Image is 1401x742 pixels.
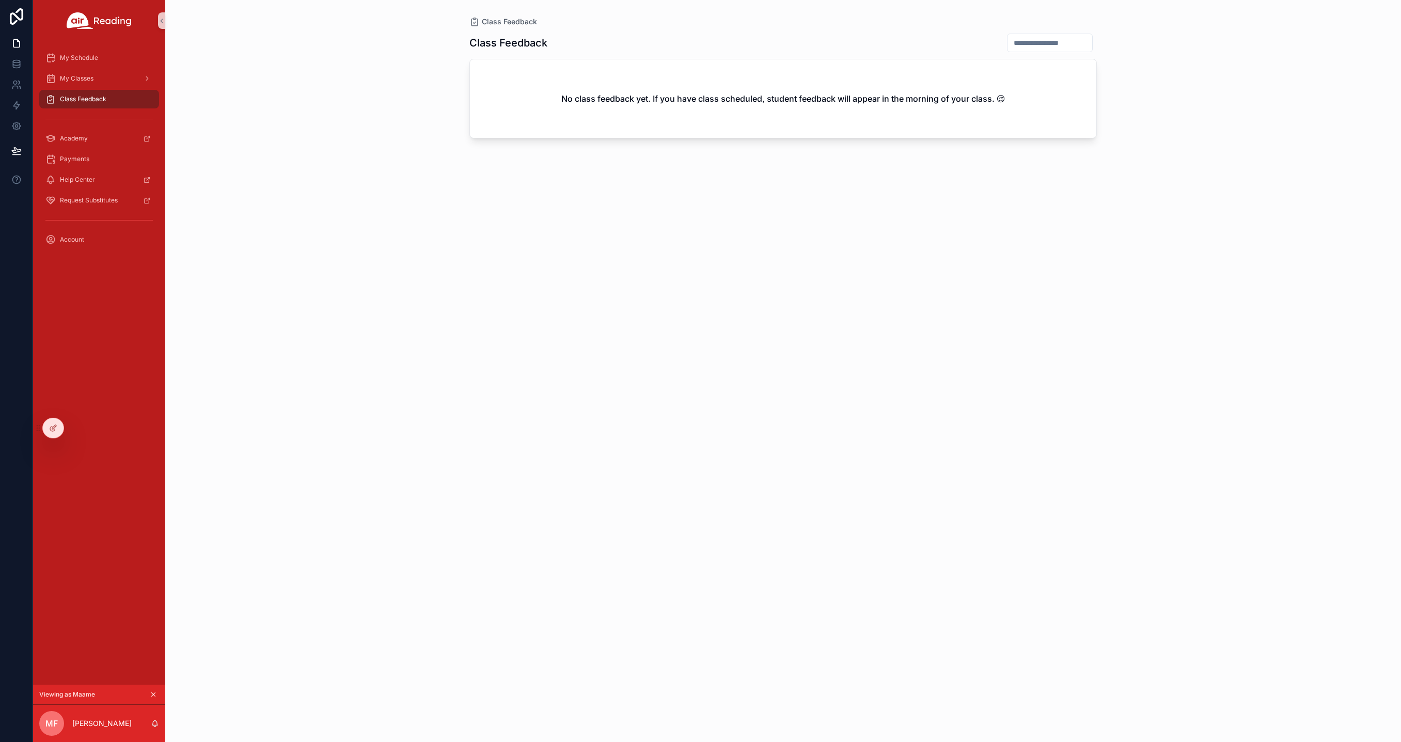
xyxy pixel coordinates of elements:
a: Class Feedback [39,90,159,108]
span: Help Center [60,176,95,184]
h1: Class Feedback [469,36,547,50]
a: Help Center [39,170,159,189]
a: Request Substitutes [39,191,159,210]
a: Account [39,230,159,249]
a: My Classes [39,69,159,88]
span: Account [60,235,84,244]
span: My Classes [60,74,93,83]
div: scrollable content [33,41,165,262]
span: MF [45,717,58,730]
span: Class Feedback [60,95,106,103]
p: [PERSON_NAME] [72,718,132,729]
span: Payments [60,155,89,163]
span: Academy [60,134,88,143]
a: Class Feedback [469,17,537,27]
span: Viewing as Maame [39,690,95,699]
span: Class Feedback [482,17,537,27]
a: My Schedule [39,49,159,67]
a: Payments [39,150,159,168]
span: My Schedule [60,54,98,62]
span: Request Substitutes [60,196,118,204]
a: Academy [39,129,159,148]
img: App logo [67,12,132,29]
h2: No class feedback yet. If you have class scheduled, student feedback will appear in the morning o... [561,92,1005,105]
